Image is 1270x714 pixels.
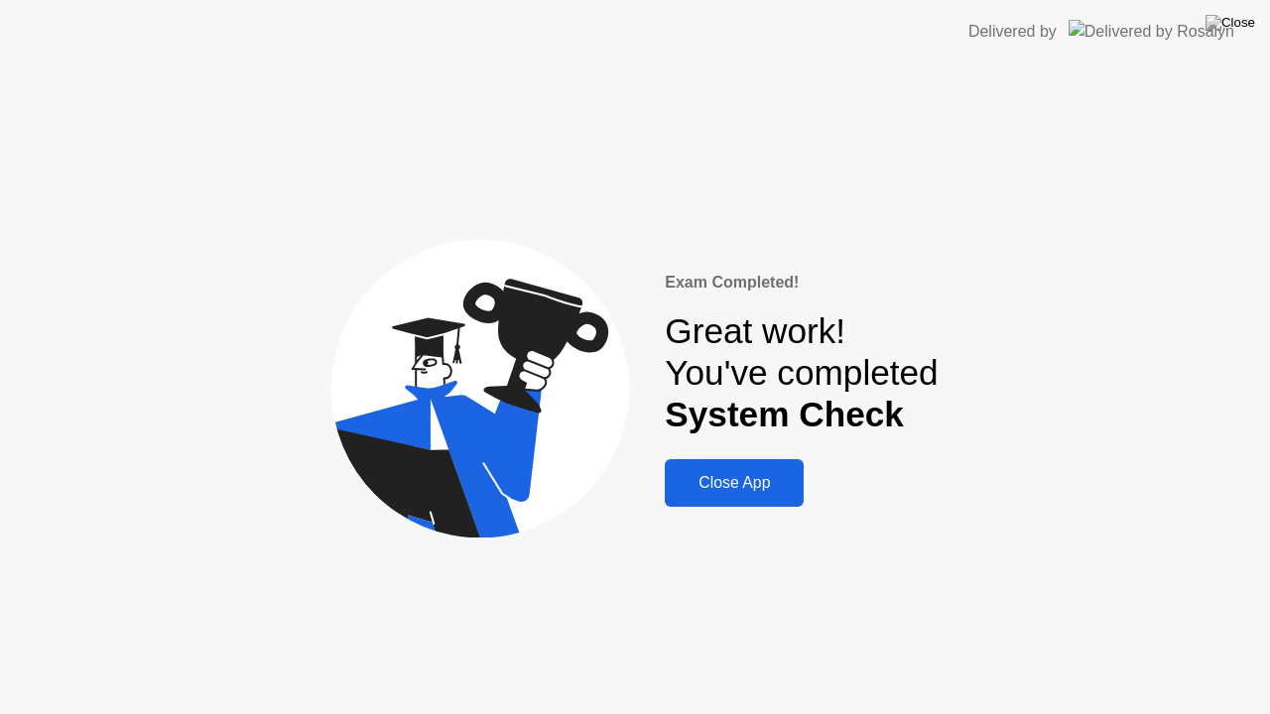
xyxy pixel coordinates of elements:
div: Delivered by [968,20,1057,44]
div: Exam Completed! [665,271,938,295]
b: System Check [665,395,904,433]
img: Close [1206,15,1255,31]
img: Delivered by Rosalyn [1069,20,1234,43]
button: Close App [665,459,804,507]
div: Great work! You've completed [665,310,938,436]
div: Close App [671,474,798,492]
